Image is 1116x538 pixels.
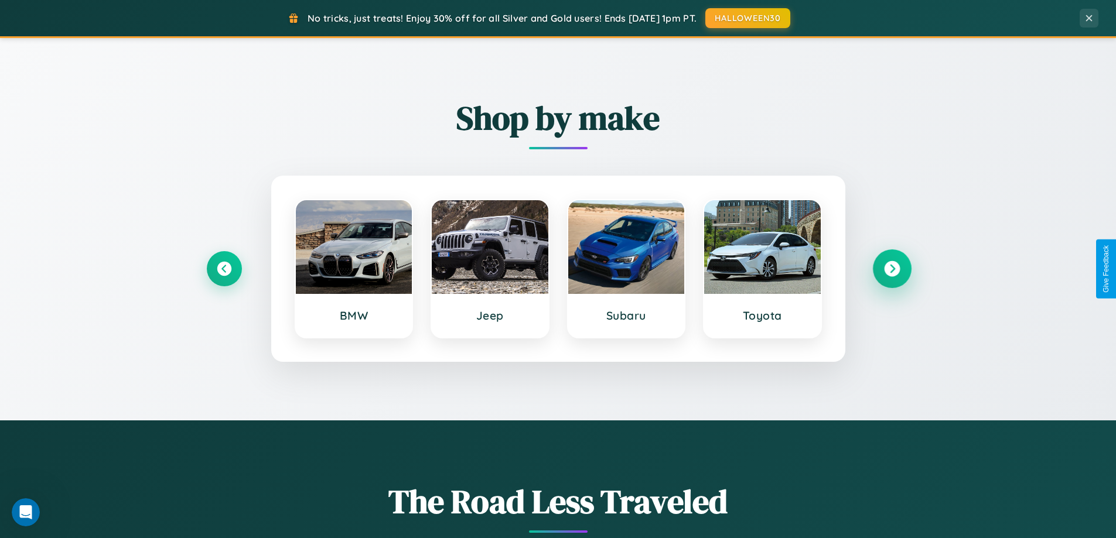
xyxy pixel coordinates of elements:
div: Give Feedback [1102,245,1110,293]
h3: Subaru [580,309,673,323]
button: HALLOWEEN30 [705,8,790,28]
iframe: Intercom live chat [12,498,40,526]
h3: Jeep [443,309,537,323]
h3: BMW [308,309,401,323]
h1: The Road Less Traveled [207,479,910,524]
h2: Shop by make [207,95,910,141]
span: No tricks, just treats! Enjoy 30% off for all Silver and Gold users! Ends [DATE] 1pm PT. [308,12,697,24]
h3: Toyota [716,309,809,323]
